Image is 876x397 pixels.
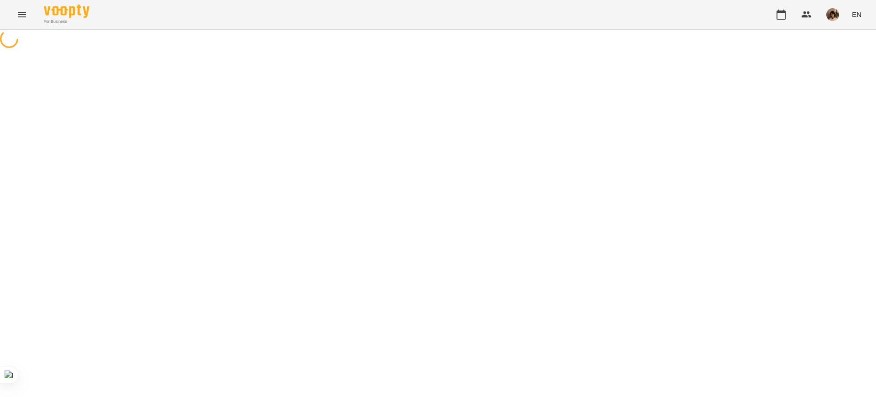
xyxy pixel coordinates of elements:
img: Voopty Logo [44,5,89,18]
span: EN [852,10,861,19]
button: Menu [11,4,33,26]
button: EN [848,6,865,23]
img: 5ab270ebd8e3dfeff87dc15fffc2038a.png [826,8,839,21]
span: For Business [44,19,89,25]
